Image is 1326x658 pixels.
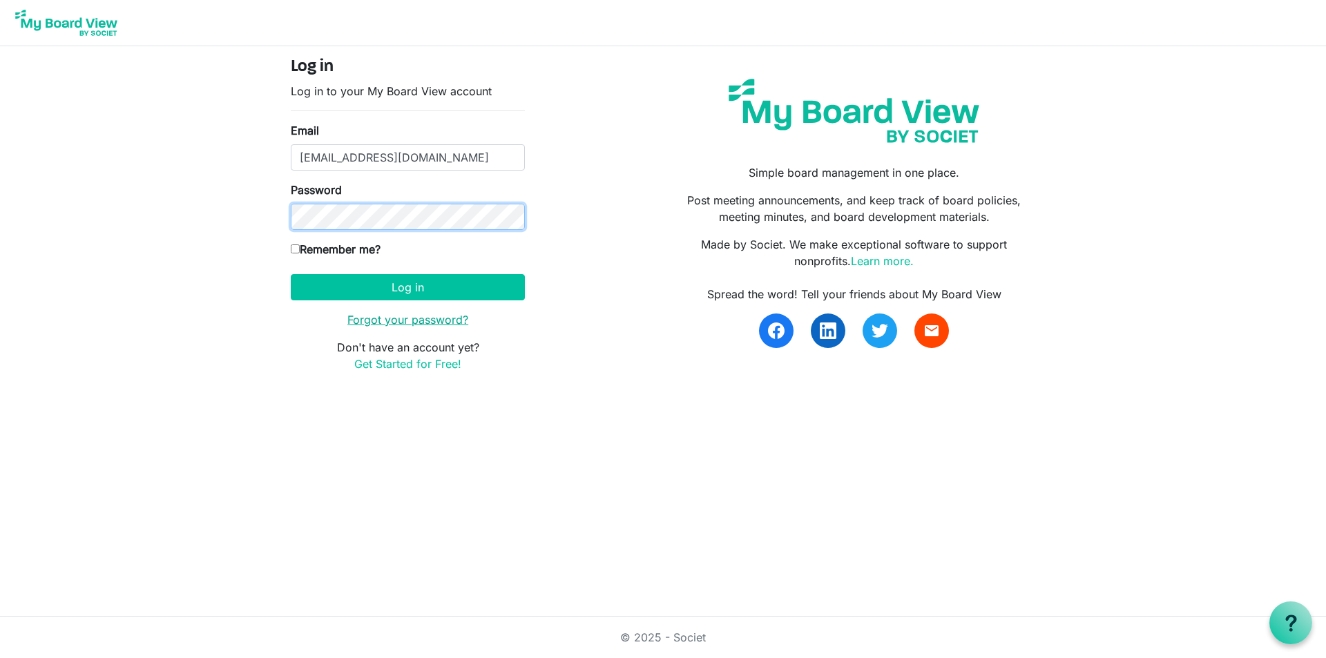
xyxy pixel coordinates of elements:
[291,244,300,253] input: Remember me?
[718,68,990,153] img: my-board-view-societ.svg
[923,322,940,339] span: email
[620,630,706,644] a: © 2025 - Societ
[673,164,1035,181] p: Simple board management in one place.
[291,182,342,198] label: Password
[291,83,525,99] p: Log in to your My Board View account
[11,6,122,40] img: My Board View Logo
[673,236,1035,269] p: Made by Societ. We make exceptional software to support nonprofits.
[291,241,381,258] label: Remember me?
[291,339,525,372] p: Don't have an account yet?
[851,254,914,268] a: Learn more.
[768,322,785,339] img: facebook.svg
[872,322,888,339] img: twitter.svg
[673,286,1035,302] div: Spread the word! Tell your friends about My Board View
[291,274,525,300] button: Log in
[291,57,525,77] h4: Log in
[914,313,949,348] a: email
[347,313,468,327] a: Forgot your password?
[820,322,836,339] img: linkedin.svg
[500,209,517,225] keeper-lock: Open Keeper Popup
[354,357,461,371] a: Get Started for Free!
[291,122,319,139] label: Email
[673,192,1035,225] p: Post meeting announcements, and keep track of board policies, meeting minutes, and board developm...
